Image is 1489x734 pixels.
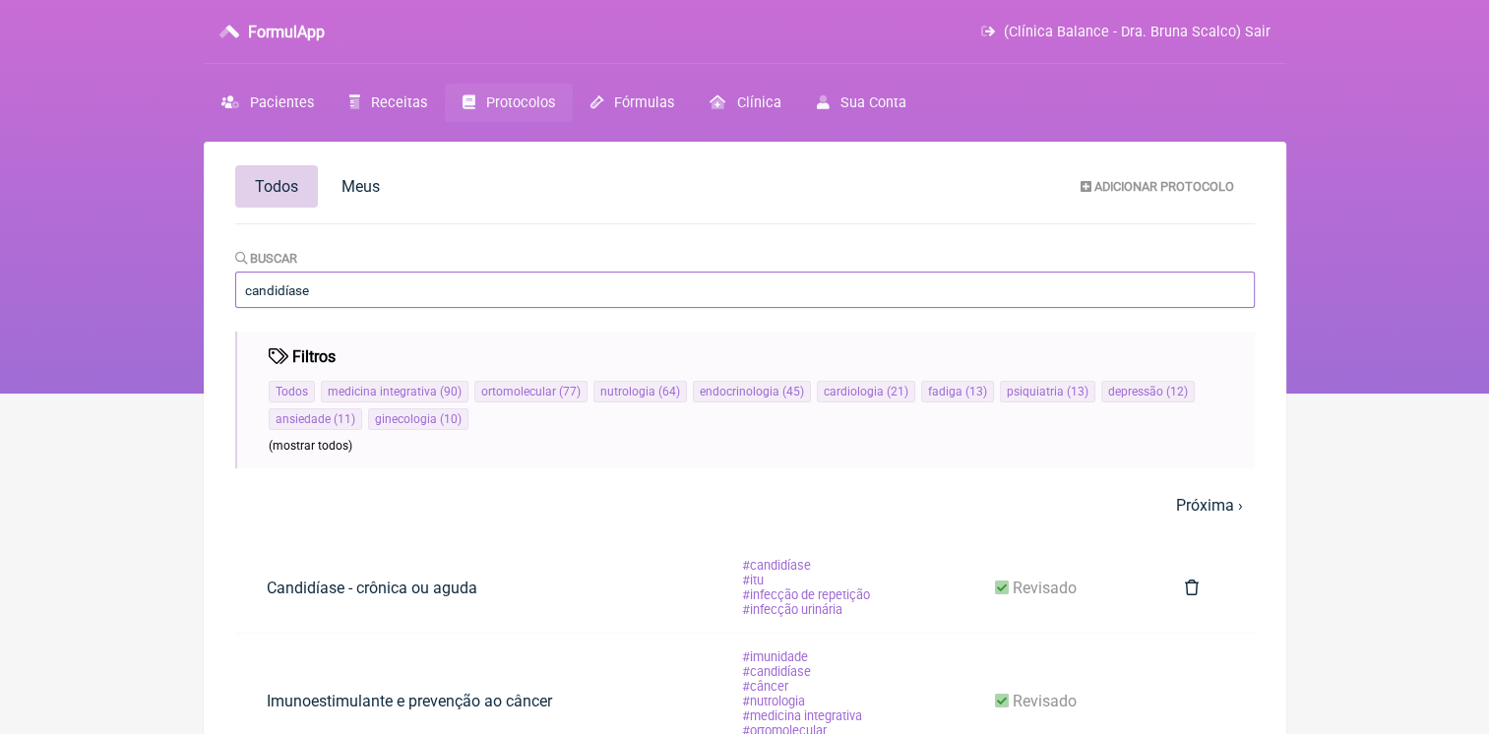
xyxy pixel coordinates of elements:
a: ansiedade(11) [276,412,355,426]
a: Todos [276,385,308,398]
span: imunidade [741,649,810,664]
a: psiquiatria(13) [1007,385,1088,398]
span: ( 90 ) [437,385,462,398]
span: câncer [741,679,790,694]
a: Próxima › [1176,496,1243,515]
span: Todos [255,177,298,196]
span: ( 64 ) [655,385,680,398]
span: depressão [1108,385,1163,398]
span: Sua Conta [840,94,906,111]
span: Clínica [736,94,780,111]
span: infecção de repetição [741,587,872,602]
span: Protocolos [486,94,555,111]
a: medicina integrativa(90) [328,385,462,398]
a: Fórmulas [573,84,692,122]
span: revisado [1013,579,1077,597]
a: fadiga(13) [928,385,987,398]
span: psiquiatria [1007,385,1064,398]
span: ( 21 ) [884,385,908,398]
span: ginecologia [375,412,437,426]
span: Pacientes [250,94,314,111]
a: Imunoestimulante e prevenção ao câncer [235,676,584,726]
h3: FormulApp [248,23,325,41]
a: Clínica [692,84,798,122]
span: nutrologia [600,385,655,398]
a: Candidíase - crônica ou aguda [235,563,509,613]
span: medicina integrativa [741,708,864,723]
a: Adicionar Protocolo [1065,169,1250,203]
a: revisado [963,563,1108,613]
span: Adicionar Protocolo [1094,179,1234,194]
a: Receitas [332,84,445,122]
span: endocrinologia [700,385,779,398]
span: ( 13 ) [1064,385,1088,398]
span: (Clínica Balance - Dra. Bruna Scalco) Sair [1004,24,1271,40]
span: infecção urinária [741,602,844,617]
a: Pacientes [204,84,332,122]
h4: Filtros [269,347,336,366]
a: candidíase itu infecção de repetição infecção urinária [710,542,903,633]
a: ginecologia(10) [375,412,462,426]
span: Fórmulas [614,94,674,111]
a: ortomolecular(77) [481,385,581,398]
a: (Clínica Balance - Dra. Bruna Scalco) Sair [981,24,1270,40]
a: Sua Conta [798,84,923,122]
span: candidíase [741,558,813,573]
a: Protocolos [445,84,573,122]
span: ansiedade [276,412,331,426]
input: ansiedade [235,272,1255,308]
span: fadiga [928,385,962,398]
nav: pager [235,484,1255,526]
span: ( 77 ) [556,385,581,398]
span: (mostrar todos) [269,439,352,453]
a: nutrologia(64) [600,385,680,398]
span: Receitas [371,94,427,111]
span: medicina integrativa [328,385,437,398]
span: ( 13 ) [962,385,987,398]
span: candidíase [741,664,813,679]
span: nutrologia [741,694,807,708]
span: ( 12 ) [1163,385,1188,398]
span: ( 45 ) [779,385,804,398]
span: itu [741,573,766,587]
a: revisado [963,676,1108,726]
span: ( 10 ) [437,412,462,426]
a: Todos [235,165,318,208]
label: Buscar [235,251,298,266]
a: endocrinologia(45) [700,385,804,398]
a: cardiologia(21) [824,385,908,398]
span: ( 11 ) [331,412,355,426]
span: ortomolecular [481,385,556,398]
span: cardiologia [824,385,884,398]
span: Meus [341,177,380,196]
a: Meus [322,165,400,208]
span: revisado [1013,692,1077,710]
a: depressão(12) [1108,385,1188,398]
